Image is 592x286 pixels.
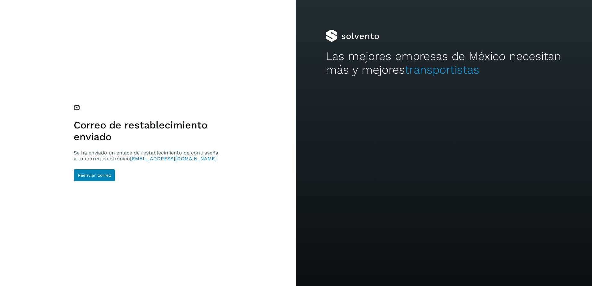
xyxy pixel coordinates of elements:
h2: Las mejores empresas de México necesitan más y mejores [326,50,563,77]
span: [EMAIL_ADDRESS][DOMAIN_NAME] [130,156,217,162]
button: Reenviar correo [74,169,115,181]
p: Se ha enviado un enlace de restablecimiento de contraseña a tu correo electrónico [74,150,221,162]
h1: Correo de restablecimiento enviado [74,119,221,143]
span: Reenviar correo [78,173,111,177]
span: transportistas [405,63,479,76]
